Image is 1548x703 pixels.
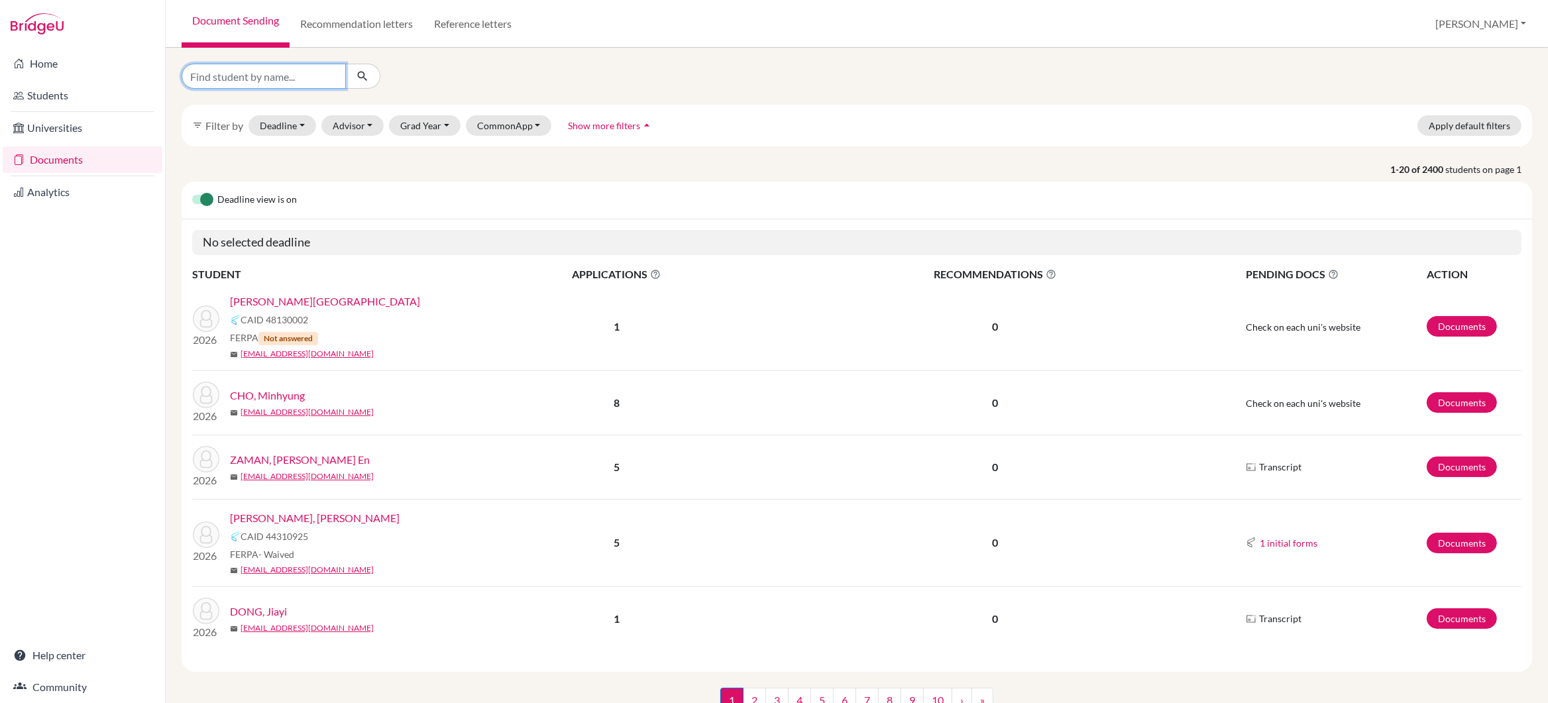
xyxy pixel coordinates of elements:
a: [PERSON_NAME], [PERSON_NAME] [230,510,400,526]
span: mail [230,351,238,358]
span: CAID 44310925 [241,529,308,543]
h5: No selected deadline [192,230,1521,255]
a: Documents [1427,457,1497,477]
span: Check on each uni's website [1246,321,1360,333]
p: 0 [777,611,1213,627]
a: Documents [3,146,162,173]
img: Common App logo [230,531,241,542]
i: arrow_drop_up [640,119,653,132]
span: Transcript [1259,460,1301,474]
span: mail [230,567,238,574]
p: 2026 [193,472,219,488]
a: CHO, Minhyung [230,388,305,404]
b: 1 [614,320,620,333]
span: RECOMMENDATIONS [777,266,1213,282]
a: Students [3,82,162,109]
b: 8 [614,396,620,409]
img: Parchments logo [1246,462,1256,472]
img: Bridge-U [11,13,64,34]
button: 1 initial forms [1259,535,1318,551]
button: [PERSON_NAME] [1429,11,1532,36]
th: STUDENT [192,266,457,283]
b: 1 [614,612,620,625]
img: Common App logo [1246,537,1256,548]
span: students on page 1 [1445,162,1532,176]
a: [EMAIL_ADDRESS][DOMAIN_NAME] [241,470,374,482]
a: [EMAIL_ADDRESS][DOMAIN_NAME] [241,622,374,634]
span: APPLICATIONS [458,266,775,282]
a: Universities [3,115,162,141]
a: Documents [1427,316,1497,337]
p: 2026 [193,332,219,348]
p: 2026 [193,548,219,564]
span: Deadline view is on [217,192,297,208]
span: CAID 48130002 [241,313,308,327]
img: Parchments logo [1246,614,1256,624]
p: 0 [777,319,1213,335]
a: [EMAIL_ADDRESS][DOMAIN_NAME] [241,564,374,576]
a: Documents [1427,533,1497,553]
p: 0 [777,395,1213,411]
a: Help center [3,642,162,669]
b: 5 [614,460,620,473]
button: CommonApp [466,115,552,136]
img: Common App logo [230,315,241,325]
span: FERPA [230,547,294,561]
a: Home [3,50,162,77]
a: Analytics [3,179,162,205]
img: CHO, Minhyung [193,382,219,408]
span: Not answered [258,332,318,345]
p: 2026 [193,408,219,424]
span: PENDING DOCS [1246,266,1425,282]
button: Show more filtersarrow_drop_up [557,115,665,136]
span: mail [230,473,238,481]
a: Documents [1427,608,1497,629]
span: Filter by [205,119,243,132]
span: Check on each uni's website [1246,398,1360,409]
button: Advisor [321,115,384,136]
a: [EMAIL_ADDRESS][DOMAIN_NAME] [241,406,374,418]
span: mail [230,625,238,633]
a: Documents [1427,392,1497,413]
button: Deadline [249,115,316,136]
a: [EMAIL_ADDRESS][DOMAIN_NAME] [241,348,374,360]
p: 0 [777,459,1213,475]
th: ACTION [1426,266,1521,283]
button: Apply default filters [1417,115,1521,136]
img: BANSAL, Ashish Davender [193,521,219,548]
img: ZAMAN, Alexander Jie En [193,446,219,472]
p: 2026 [193,624,219,640]
span: Show more filters [568,120,640,131]
span: FERPA [230,331,318,345]
a: [PERSON_NAME][GEOGRAPHIC_DATA] [230,294,420,309]
a: Community [3,674,162,700]
a: ZAMAN, [PERSON_NAME] En [230,452,370,468]
a: DONG, Jiayi [230,604,287,620]
img: DONG, Jiayi [193,598,219,624]
input: Find student by name... [182,64,346,89]
b: 5 [614,536,620,549]
button: Grad Year [389,115,461,136]
p: 0 [777,535,1213,551]
span: Transcript [1259,612,1301,625]
span: - Waived [258,549,294,560]
span: mail [230,409,238,417]
i: filter_list [192,120,203,131]
img: ZHU, Jinyang [193,305,219,332]
strong: 1-20 of 2400 [1390,162,1445,176]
